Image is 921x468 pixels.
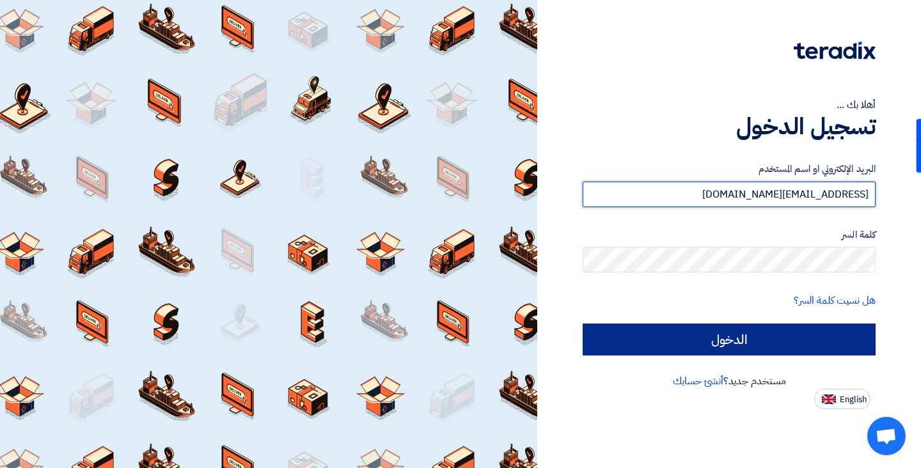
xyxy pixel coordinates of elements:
[840,395,867,404] span: English
[673,373,723,389] a: أنشئ حسابك
[814,389,870,409] button: English
[583,97,876,113] div: أهلا بك ...
[794,42,876,59] img: Teradix logo
[583,324,876,355] input: الدخول
[583,373,876,389] div: مستخدم جديد؟
[583,162,876,176] label: البريد الإلكتروني او اسم المستخدم
[867,417,906,455] div: Open chat
[583,113,876,141] h1: تسجيل الدخول
[794,293,876,308] a: هل نسيت كلمة السر؟
[583,182,876,207] input: أدخل بريد العمل الإلكتروني او اسم المستخدم الخاص بك ...
[583,228,876,242] label: كلمة السر
[822,394,836,404] img: en-US.png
